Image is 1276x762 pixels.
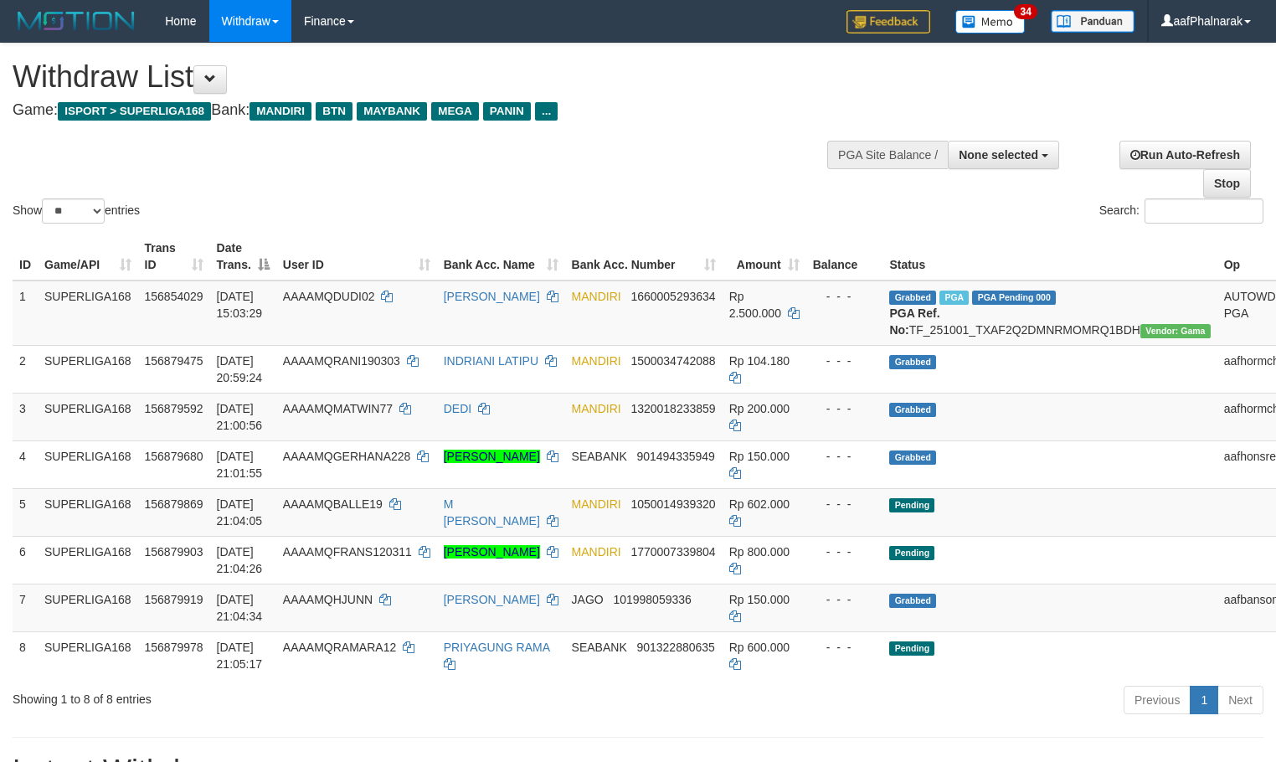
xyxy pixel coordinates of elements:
td: SUPERLIGA168 [38,393,138,440]
span: 156854029 [145,290,203,303]
span: [DATE] 21:00:56 [217,402,263,432]
span: Grabbed [889,451,936,465]
td: 2 [13,345,38,393]
span: MANDIRI [572,290,621,303]
td: SUPERLIGA168 [38,345,138,393]
h1: Withdraw List [13,60,834,94]
span: Grabbed [889,403,936,417]
th: Bank Acc. Number: activate to sort column ascending [565,233,723,281]
a: Stop [1203,169,1251,198]
span: Rp 600.000 [729,641,790,654]
span: [DATE] 20:59:24 [217,354,263,384]
b: PGA Ref. No: [889,306,939,337]
span: JAGO [572,593,604,606]
span: AAAAMQFRANS120311 [283,545,412,559]
span: Grabbed [889,291,936,305]
span: Rp 150.000 [729,593,790,606]
span: Rp 150.000 [729,450,790,463]
span: MANDIRI [572,545,621,559]
div: - - - [813,448,877,465]
span: MANDIRI [250,102,311,121]
span: None selected [959,148,1038,162]
a: Next [1217,686,1263,714]
th: Status [882,233,1217,281]
a: [PERSON_NAME] [444,450,540,463]
span: AAAAMQDUDI02 [283,290,375,303]
a: DEDI [444,402,471,415]
span: PANIN [483,102,531,121]
div: PGA Site Balance / [827,141,948,169]
input: Search: [1145,198,1263,224]
img: MOTION_logo.png [13,8,140,33]
span: [DATE] 21:04:34 [217,593,263,623]
a: PRIYAGUNG RAMA [444,641,550,654]
td: 7 [13,584,38,631]
select: Showentries [42,198,105,224]
span: Copy 901322880635 to clipboard [636,641,714,654]
span: Rp 602.000 [729,497,790,511]
div: - - - [813,496,877,512]
div: Showing 1 to 8 of 8 entries [13,684,519,708]
span: MANDIRI [572,354,621,368]
span: 156879903 [145,545,203,559]
span: AAAAMQRAMARA12 [283,641,396,654]
img: panduan.png [1051,10,1135,33]
span: Rp 104.180 [729,354,790,368]
span: Rp 800.000 [729,545,790,559]
span: SEABANK [572,641,627,654]
th: User ID: activate to sort column ascending [276,233,437,281]
span: [DATE] 15:03:29 [217,290,263,320]
div: - - - [813,288,877,305]
span: Copy 1500034742088 to clipboard [630,354,715,368]
div: - - - [813,400,877,417]
td: SUPERLIGA168 [38,281,138,346]
span: Rp 200.000 [729,402,790,415]
span: AAAAMQMATWIN77 [283,402,393,415]
td: 5 [13,488,38,536]
span: Copy 1050014939320 to clipboard [630,497,715,511]
span: PGA Pending [972,291,1056,305]
span: Grabbed [889,355,936,369]
span: [DATE] 21:01:55 [217,450,263,480]
span: Marked by aafsoycanthlai [939,291,969,305]
span: Pending [889,546,934,560]
th: Date Trans.: activate to sort column descending [210,233,276,281]
span: Copy 101998059336 to clipboard [613,593,691,606]
div: - - - [813,353,877,369]
span: [DATE] 21:04:05 [217,497,263,528]
a: [PERSON_NAME] [444,593,540,606]
td: 3 [13,393,38,440]
a: Run Auto-Refresh [1119,141,1251,169]
a: Previous [1124,686,1191,714]
th: ID [13,233,38,281]
td: 8 [13,631,38,679]
span: SEABANK [572,450,627,463]
a: [PERSON_NAME] [444,545,540,559]
div: - - - [813,543,877,560]
span: 34 [1014,4,1037,19]
td: SUPERLIGA168 [38,488,138,536]
a: [PERSON_NAME] [444,290,540,303]
td: SUPERLIGA168 [38,536,138,584]
a: M [PERSON_NAME] [444,497,540,528]
span: MAYBANK [357,102,427,121]
div: - - - [813,591,877,608]
th: Amount: activate to sort column ascending [723,233,806,281]
span: Pending [889,641,934,656]
td: TF_251001_TXAF2Q2DMNRMOMRQ1BDH [882,281,1217,346]
td: SUPERLIGA168 [38,631,138,679]
td: 1 [13,281,38,346]
th: Balance [806,233,883,281]
th: Game/API: activate to sort column ascending [38,233,138,281]
td: 6 [13,536,38,584]
span: [DATE] 21:05:17 [217,641,263,671]
a: INDRIANI LATIPU [444,354,538,368]
span: Rp 2.500.000 [729,290,781,320]
span: Copy 1770007339804 to clipboard [630,545,715,559]
span: 156879680 [145,450,203,463]
span: Copy 1320018233859 to clipboard [630,402,715,415]
img: Feedback.jpg [846,10,930,33]
div: - - - [813,639,877,656]
span: 156879592 [145,402,203,415]
span: MANDIRI [572,402,621,415]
